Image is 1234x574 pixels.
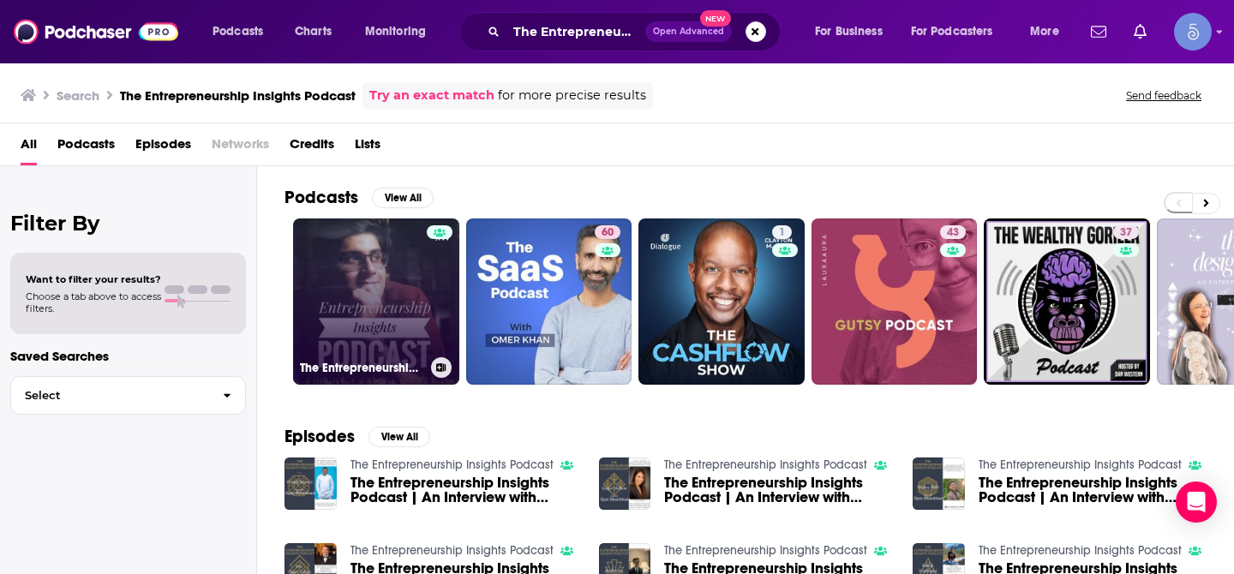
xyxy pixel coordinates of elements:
span: Want to filter your results? [26,273,161,285]
a: Credits [290,130,334,165]
img: The Entrepreneurship Insights Podcast | An Interview with Kaajal Shahani [599,457,651,510]
button: Open AdvancedNew [645,21,732,42]
button: Send feedback [1121,88,1207,103]
span: for more precise results [498,86,646,105]
a: The Entrepreneurship Insights Podcast [293,218,459,385]
a: The Entrepreneurship Insights Podcast [664,457,867,472]
span: The Entrepreneurship Insights Podcast | An Interview with [PERSON_NAME] [979,475,1207,505]
img: Podchaser - Follow, Share and Rate Podcasts [14,15,178,48]
button: Select [10,376,246,415]
span: For Business [815,20,883,44]
a: The Entrepreneurship Insights Podcast [979,457,1182,472]
a: EpisodesView All [285,426,430,447]
span: 60 [602,224,614,242]
button: View All [372,188,434,208]
a: 43 [940,225,966,239]
span: Charts [295,20,332,44]
h3: Search [57,87,99,104]
a: Podcasts [57,130,115,165]
a: 43 [812,218,978,385]
span: Podcasts [213,20,263,44]
a: 1 [772,225,792,239]
a: PodcastsView All [285,187,434,208]
img: User Profile [1174,13,1212,51]
span: New [700,10,731,27]
a: The Entrepreneurship Insights Podcast | An Interview with Imasuen [350,475,578,505]
span: 1 [779,224,785,242]
h3: The Entrepreneurship Insights Podcast [300,361,424,375]
img: The Entrepreneurship Insights Podcast | An Interview with Imasuen [285,457,337,510]
a: 37 [1113,225,1139,239]
button: open menu [201,18,285,45]
span: Logged in as Spiral5-G1 [1174,13,1212,51]
a: All [21,130,37,165]
div: Open Intercom Messenger [1176,481,1217,523]
a: The Entrepreneurship Insights Podcast [664,543,867,558]
span: 37 [1120,224,1132,242]
a: The Entrepreneurship Insights Podcast | An Interview with Hriday Sheth [979,475,1207,505]
a: 60 [595,225,620,239]
a: The Entrepreneurship Insights Podcast [979,543,1182,558]
a: Show notifications dropdown [1084,17,1113,46]
button: Show profile menu [1174,13,1212,51]
span: Select [11,390,209,401]
h2: Filter By [10,211,246,236]
span: The Entrepreneurship Insights Podcast | An Interview with [PERSON_NAME] [350,475,578,505]
span: For Podcasters [911,20,993,44]
a: Episodes [135,130,191,165]
a: 1 [638,218,805,385]
a: Lists [355,130,380,165]
a: 37 [984,218,1150,385]
a: Charts [284,18,342,45]
a: 60 [466,218,632,385]
p: Saved Searches [10,348,246,364]
button: View All [368,427,430,447]
span: Open Advanced [653,27,724,36]
span: Choose a tab above to access filters. [26,290,161,314]
a: The Entrepreneurship Insights Podcast [350,457,554,472]
div: Search podcasts, credits, & more... [476,12,797,51]
h3: The Entrepreneurship Insights Podcast [120,87,356,104]
span: Monitoring [365,20,426,44]
a: Show notifications dropdown [1127,17,1153,46]
input: Search podcasts, credits, & more... [506,18,645,45]
span: 43 [947,224,959,242]
span: Networks [212,130,269,165]
button: open menu [1018,18,1081,45]
img: The Entrepreneurship Insights Podcast | An Interview with Hriday Sheth [913,457,965,510]
h2: Podcasts [285,187,358,208]
button: open menu [353,18,448,45]
a: The Entrepreneurship Insights Podcast | An Interview with Kaajal Shahani [664,475,892,505]
span: The Entrepreneurship Insights Podcast | An Interview with [PERSON_NAME] [664,475,892,505]
a: Try an exact match [369,86,494,105]
button: open menu [900,18,1018,45]
span: More [1030,20,1059,44]
a: The Entrepreneurship Insights Podcast [350,543,554,558]
button: open menu [803,18,904,45]
h2: Episodes [285,426,355,447]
